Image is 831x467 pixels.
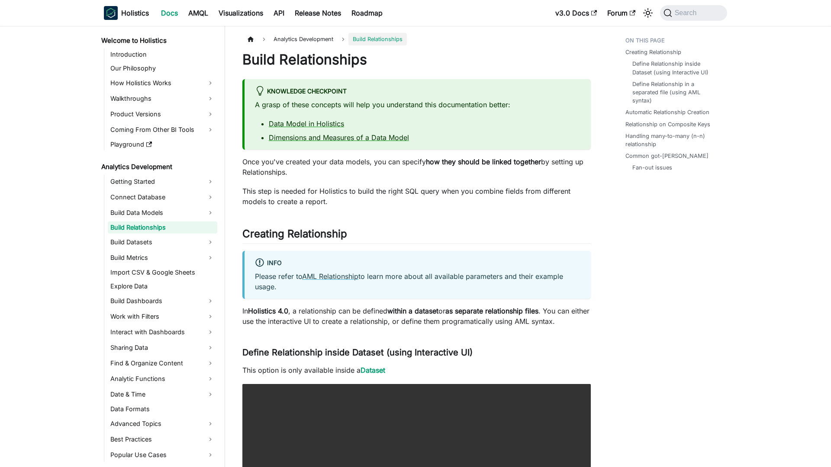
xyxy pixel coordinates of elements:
[625,108,709,116] a: Automatic Relationship Creation
[108,432,217,446] a: Best Practices
[242,347,591,358] h3: Define Relationship inside Dataset (using Interactive UI)
[672,9,702,17] span: Search
[156,6,183,20] a: Docs
[108,92,217,106] a: Walkthroughs
[255,258,580,269] div: info
[242,186,591,207] p: This step is needed for Holistics to build the right SQL query when you combine fields from diffe...
[269,133,409,142] a: Dimensions and Measures of a Data Model
[108,403,217,415] a: Data Formats
[108,266,217,278] a: Import CSV & Google Sheets
[242,33,259,45] a: Home page
[108,417,217,431] a: Advanced Topics
[269,119,344,128] a: Data Model in Holistics
[641,6,655,20] button: Switch between dark and light mode (currently system mode)
[361,366,385,374] a: Dataset
[348,33,407,45] span: Build Relationships
[660,5,727,21] button: Search (Command+K)
[625,48,681,56] a: Creating Relationship
[268,6,290,20] a: API
[632,80,718,105] a: Define Relationship in a separated file (using AML syntax)
[108,356,217,370] a: Find & Organize Content
[183,6,213,20] a: AMQL
[104,6,149,20] a: HolisticsHolisticsHolistics
[632,163,672,172] a: Fan-out issues
[625,152,709,160] a: Common got-[PERSON_NAME]
[108,235,217,249] a: Build Datasets
[625,132,722,148] a: Handling many-to-many (n-n) relationship
[550,6,602,20] a: v3.0 Docs
[213,6,268,20] a: Visualizations
[108,448,217,462] a: Popular Use Cases
[242,51,591,68] h1: Build Relationships
[108,341,217,355] a: Sharing Data
[248,307,288,315] strong: Holistics 4.0
[290,6,346,20] a: Release Notes
[108,325,217,339] a: Interact with Dashboards
[108,206,217,220] a: Build Data Models
[108,280,217,292] a: Explore Data
[108,387,217,401] a: Date & Time
[242,157,591,177] p: Once you've created your data models, you can specify by setting up Relationships.
[242,365,591,375] p: This option is only available inside a
[121,8,149,18] b: Holistics
[104,6,118,20] img: Holistics
[242,33,591,45] nav: Breadcrumbs
[99,161,217,173] a: Analytics Development
[99,35,217,47] a: Welcome to Holistics
[108,310,217,323] a: Work with Filters
[602,6,641,20] a: Forum
[108,107,217,121] a: Product Versions
[108,62,217,74] a: Our Philosophy
[108,175,217,189] a: Getting Started
[242,306,591,326] p: In , a relationship can be defined or . You can either use the interactive UI to create a relatio...
[242,227,591,244] h2: Creating Relationship
[108,48,217,61] a: Introduction
[387,307,438,315] strong: within a dataset
[108,138,217,150] a: Playground
[269,33,338,45] span: Analytics Development
[632,60,718,76] a: Define Relationship inside Dataset (using Interactive UI)
[108,251,217,265] a: Build Metrics
[108,221,217,233] a: Build Relationships
[108,372,217,386] a: Analytic Functions
[426,157,541,166] strong: how they should be linked together
[108,123,217,137] a: Coming From Other BI Tools
[108,294,217,308] a: Build Dashboards
[108,76,217,90] a: How Holistics Works
[255,271,580,292] p: Please refer to to learn more about all available parameters and their example usage.
[255,86,580,97] div: Knowledge Checkpoint
[445,307,538,315] strong: as separate relationship files
[346,6,388,20] a: Roadmap
[95,26,225,467] nav: Docs sidebar
[625,120,710,128] a: Relationship on Composite Keys
[255,99,580,110] p: A grasp of these concepts will help you understand this documentation better:
[108,190,217,204] a: Connect Database
[302,272,358,281] a: AML Relationship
